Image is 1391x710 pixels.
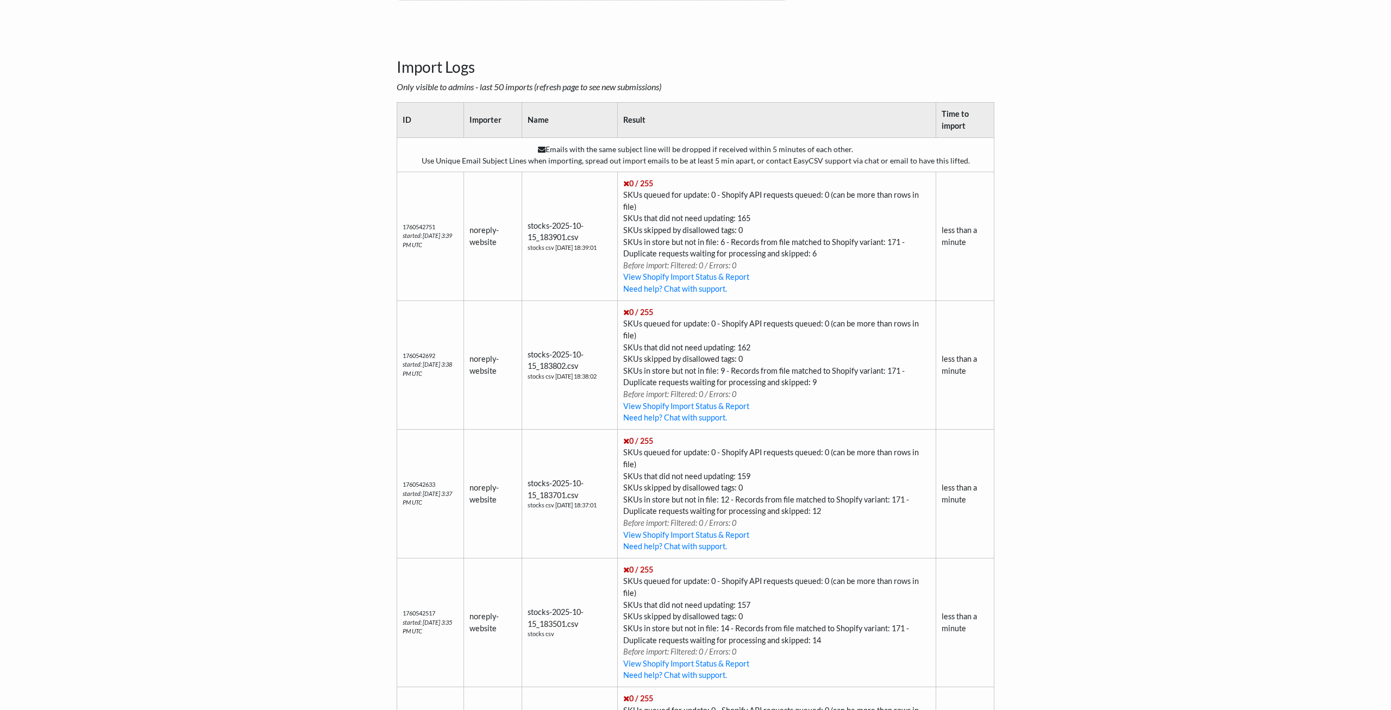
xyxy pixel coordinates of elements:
[936,172,994,300] td: less than a minute
[397,429,464,558] td: 1760542633
[623,413,727,422] a: Need help? Chat with support.
[397,103,464,137] th: ID
[522,558,617,687] td: stocks-2025-10-15_183501.csv
[623,389,736,399] span: Before import: Filtered: 0 / Errors: 0
[623,647,736,656] span: Before import: Filtered: 0 / Errors: 0
[463,429,522,558] td: noreply-website
[397,300,464,429] td: 1760542692
[617,558,936,687] td: SKUs queued for update: 0 - Shopify API requests queued: 0 (can be more than rows in file) SKUs t...
[528,630,612,639] span: stocks csv
[528,243,612,253] span: stocks csv [DATE] 18:39:01
[936,300,994,429] td: less than a minute
[403,619,452,635] i: started: [DATE] 3:35 PM UTC
[403,490,452,506] i: started: [DATE] 3:37 PM UTC
[463,300,522,429] td: noreply-website
[528,372,612,381] span: stocks csv [DATE] 18:38:02
[936,103,994,137] th: Time to import
[623,307,653,317] span: 0 / 255
[617,300,936,429] td: SKUs queued for update: 0 - Shopify API requests queued: 0 (can be more than rows in file) SKUs t...
[623,272,749,281] a: View Shopify Import Status & Report
[528,501,612,510] span: stocks csv [DATE] 18:37:01
[522,429,617,558] td: stocks-2025-10-15_183701.csv
[522,103,617,137] th: Name
[617,172,936,300] td: SKUs queued for update: 0 - Shopify API requests queued: 0 (can be more than rows in file) SKUs t...
[397,172,464,300] td: 1760542751
[522,172,617,300] td: stocks-2025-10-15_183901.csv
[623,670,727,680] a: Need help? Chat with support.
[397,558,464,687] td: 1760542517
[623,542,727,551] a: Need help? Chat with support.
[397,137,994,172] td: Emails with the same subject line will be dropped if received within 5 minutes of each other. Use...
[617,429,936,558] td: SKUs queued for update: 0 - Shopify API requests queued: 0 (can be more than rows in file) SKUs t...
[623,401,749,411] a: View Shopify Import Status & Report
[623,565,653,574] span: 0 / 255
[623,436,653,445] span: 0 / 255
[623,284,727,293] a: Need help? Chat with support.
[623,518,736,527] span: Before import: Filtered: 0 / Errors: 0
[623,659,749,668] a: View Shopify Import Status & Report
[403,232,452,248] i: started: [DATE] 3:39 PM UTC
[617,103,936,137] th: Result
[936,429,994,558] td: less than a minute
[936,558,994,687] td: less than a minute
[463,172,522,300] td: noreply-website
[522,300,617,429] td: stocks-2025-10-15_183802.csv
[463,558,522,687] td: noreply-website
[403,361,452,377] i: started: [DATE] 3:38 PM UTC
[463,103,522,137] th: Importer
[397,81,661,92] i: Only visible to admins - last 50 imports (refresh page to see new submissions)
[623,261,736,270] span: Before import: Filtered: 0 / Errors: 0
[623,694,653,703] span: 0 / 255
[397,31,994,77] h3: Import Logs
[623,530,749,539] a: View Shopify Import Status & Report
[623,179,653,188] span: 0 / 255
